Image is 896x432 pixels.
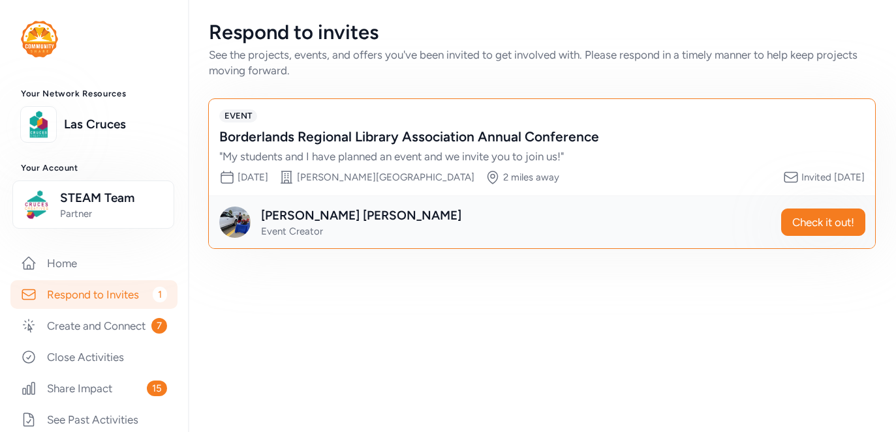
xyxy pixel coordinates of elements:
[21,89,167,99] h3: Your Network Resources
[219,109,257,122] span: EVENT
[12,180,174,229] button: STEAM TeamPartner
[24,110,53,139] img: logo
[10,343,178,371] a: Close Activities
[10,311,178,340] a: Create and Connect7
[209,47,875,78] div: See the projects, events, and offers you've been invited to get involved with. Please respond in ...
[151,318,167,334] span: 7
[792,214,854,230] span: Check it out!
[10,280,178,309] a: Respond to Invites1
[147,381,167,396] span: 15
[21,21,58,57] img: logo
[503,171,559,184] div: 2 miles away
[261,207,461,225] div: [PERSON_NAME] [PERSON_NAME]
[10,249,178,278] a: Home
[64,115,167,134] a: Las Cruces
[60,207,166,220] span: Partner
[209,21,875,44] div: Respond to invites
[219,128,839,146] div: Borderlands Regional Library Association Annual Conference
[10,374,178,403] a: Share Impact15
[21,163,167,173] h3: Your Account
[219,207,251,238] img: Avatar
[60,189,166,207] span: STEAM Team
[801,171,865,184] div: Invited [DATE]
[781,209,865,236] button: Check it out!
[261,225,323,237] span: Event Creator
[297,171,474,184] div: [PERSON_NAME][GEOGRAPHIC_DATA]
[153,287,167,302] span: 1
[238,171,268,183] span: [DATE]
[219,149,839,164] div: " My students and I have planned an event and we invite you to join us! "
